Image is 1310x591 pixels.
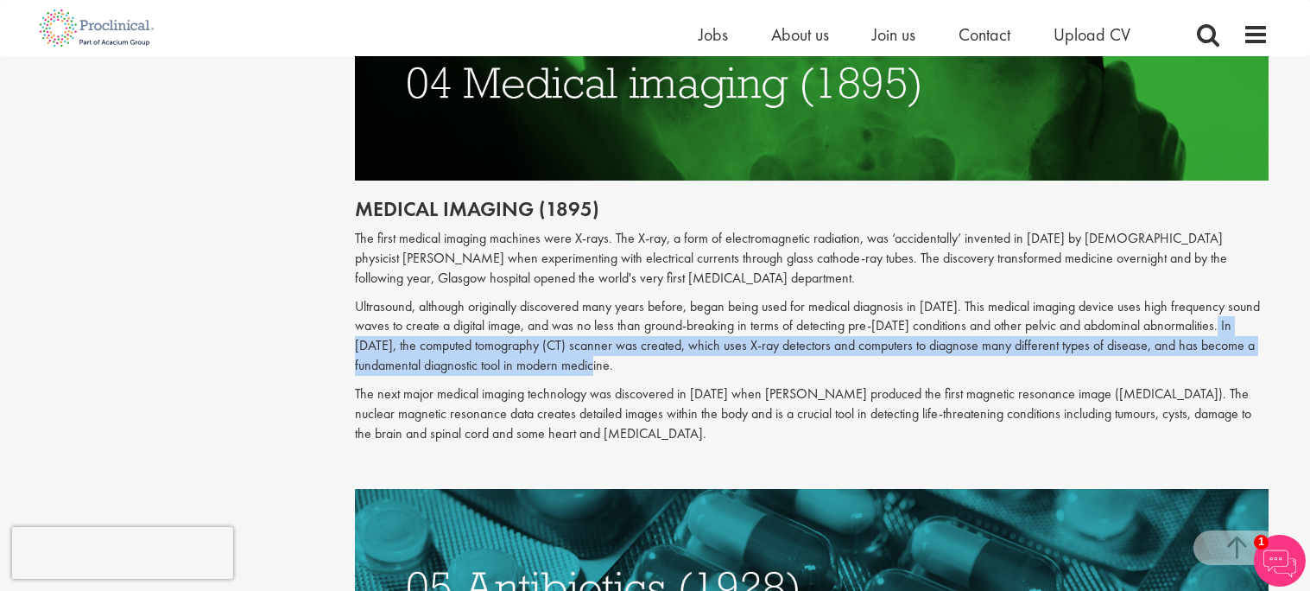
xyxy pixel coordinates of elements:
[355,198,1269,220] h2: Medical imaging (1895)
[1254,535,1306,587] img: Chatbot
[355,229,1269,289] p: The first medical imaging machines were X-rays. The X-ray, a form of electromagnetic radiation, w...
[699,23,728,46] a: Jobs
[1054,23,1130,46] a: Upload CV
[771,23,829,46] a: About us
[12,527,233,579] iframe: reCAPTCHA
[355,384,1269,444] p: The next major medical imaging technology was discovered in [DATE] when [PERSON_NAME] produced th...
[355,297,1269,376] p: Ultrasound, although originally discovered many years before, began being used for medical diagno...
[872,23,915,46] a: Join us
[1254,535,1269,550] span: 1
[959,23,1010,46] a: Contact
